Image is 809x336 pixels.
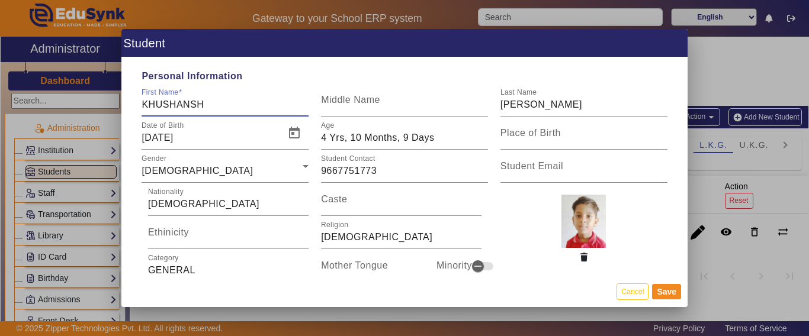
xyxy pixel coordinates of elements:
mat-label: Religion [321,221,348,229]
mat-label: Ethinicity [148,227,189,237]
mat-label: Last Name [500,89,537,96]
input: Age [321,131,488,145]
mat-label: Nationality [148,188,184,196]
input: Caste [321,197,481,211]
input: First Name* [142,98,309,112]
button: Save [652,284,681,299]
mat-label: First Name [142,89,178,96]
button: Open calendar [280,119,309,147]
mat-label: Place of Birth [500,128,561,138]
input: Last Name [500,98,667,112]
input: Religion [321,230,481,244]
mat-label: Minority [436,259,472,273]
mat-label: Gender [142,155,166,163]
input: Student Contact [321,164,488,178]
input: Ethinicity [148,230,309,244]
mat-label: Category [148,254,179,262]
mat-label: Student Contact [321,155,375,163]
span: Personal Information [136,69,673,83]
mat-label: Age [321,122,334,130]
img: b4206b75-9eb4-4ebd-9088-13595635159c [561,195,606,248]
input: Date of Birth [142,131,278,145]
input: Middle Name [321,98,488,112]
input: Category [148,263,309,277]
mat-label: Student Email [500,161,563,171]
mat-label: Mother Tongue [321,260,388,270]
button: Cancel [617,283,649,299]
span: [DEMOGRAPHIC_DATA] [142,166,253,176]
mat-label: Date of Birth [142,122,184,130]
mat-label: Middle Name [321,95,380,105]
input: Place of Birth [500,131,667,145]
input: Nationality [148,197,309,211]
h1: Student [121,29,688,57]
mat-label: Caste [321,194,347,204]
input: Student Email [500,164,667,178]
